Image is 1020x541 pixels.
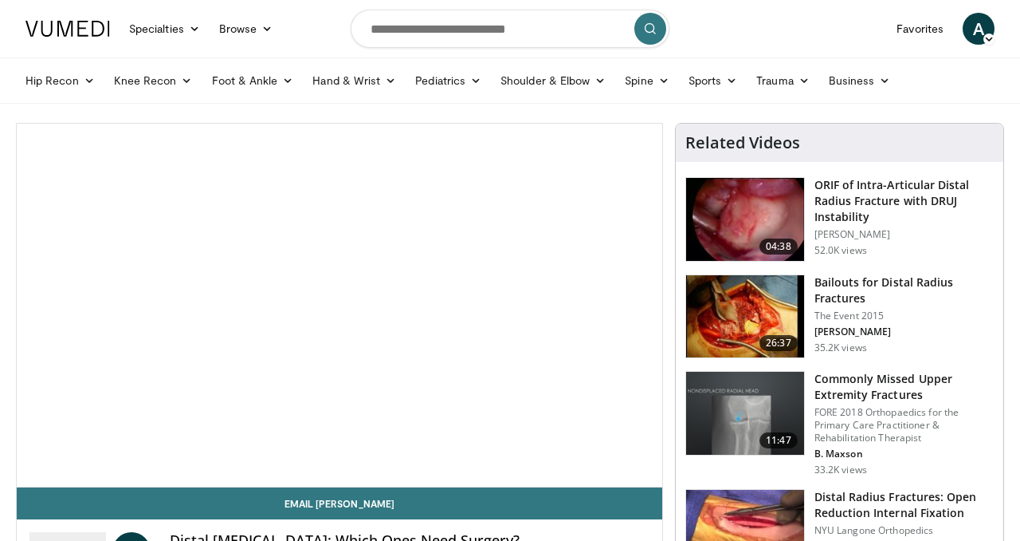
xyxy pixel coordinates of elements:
p: [PERSON_NAME] [814,228,994,241]
h3: Distal Radius Fractures: Open Reduction Internal Fixation [814,489,994,521]
p: 33.2K views [814,464,867,476]
a: Knee Recon [104,65,202,97]
img: f205fea7-5dbf-4452-aea8-dd2b960063ad.150x105_q85_crop-smart_upscale.jpg [686,178,804,261]
a: Hand & Wrist [303,65,406,97]
a: Shoulder & Elbow [491,65,615,97]
span: 11:47 [759,432,798,448]
h3: ORIF of Intra-Articular Distal Radius Fracture with DRUJ Instability [814,177,994,225]
p: FORE 2018 Orthopaedics for the Primary Care Practitioner & Rehabilitation Therapist [814,406,994,444]
a: Sports [679,65,747,97]
h3: Bailouts for Distal Radius Fractures [814,274,994,306]
p: [PERSON_NAME] [814,326,994,338]
p: NYU Langone Orthopedics [814,524,994,537]
input: Search topics, interventions [351,10,669,48]
h4: Related Videos [685,133,800,152]
a: Foot & Ankle [202,65,304,97]
span: 26:37 [759,335,798,351]
a: 11:47 Commonly Missed Upper Extremity Fractures FORE 2018 Orthopaedics for the Primary Care Pract... [685,371,994,476]
p: 52.0K views [814,244,867,257]
p: 35.2K views [814,342,867,354]
span: 04:38 [759,239,798,255]
a: Browse [210,13,283,45]
a: Hip Recon [16,65,104,97]
a: Specialties [120,13,210,45]
p: The Event 2015 [814,310,994,322]
h3: Commonly Missed Upper Extremity Fractures [814,371,994,403]
a: A [963,13,994,45]
a: Trauma [747,65,819,97]
a: Pediatrics [406,65,491,97]
img: VuMedi Logo [25,21,110,37]
video-js: Video Player [17,124,662,488]
img: b2c65235-e098-4cd2-ab0f-914df5e3e270.150x105_q85_crop-smart_upscale.jpg [686,372,804,455]
a: Favorites [887,13,953,45]
p: B. Maxson [814,448,994,460]
a: 04:38 ORIF of Intra-Articular Distal Radius Fracture with DRUJ Instability [PERSON_NAME] 52.0K views [685,177,994,262]
a: 26:37 Bailouts for Distal Radius Fractures The Event 2015 [PERSON_NAME] 35.2K views [685,274,994,359]
a: Spine [615,65,678,97]
img: 01482765-6846-4a6d-ad01-5b634001122a.150x105_q85_crop-smart_upscale.jpg [686,275,804,358]
a: Email [PERSON_NAME] [17,488,662,519]
a: Business [819,65,900,97]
